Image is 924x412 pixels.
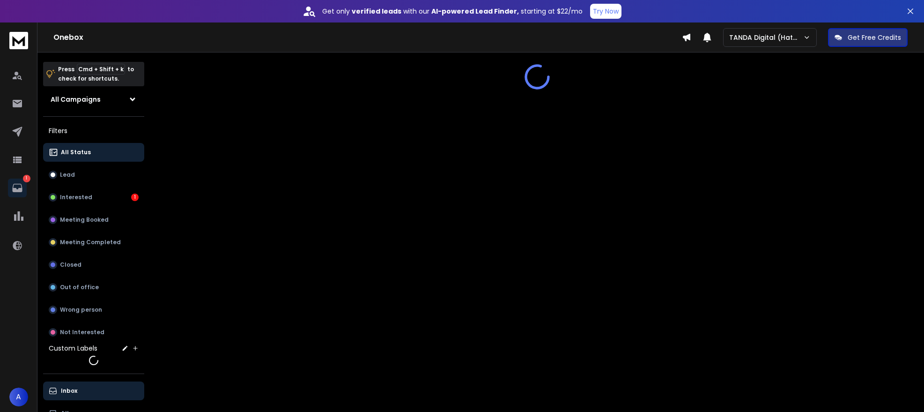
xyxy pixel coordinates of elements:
button: Interested1 [43,188,144,207]
h3: Filters [43,124,144,137]
button: Lead [43,165,144,184]
a: 1 [8,179,27,197]
p: Closed [60,261,81,269]
p: Inbox [61,387,77,395]
p: 1 [23,175,30,182]
button: All Campaigns [43,90,144,109]
button: Inbox [43,382,144,400]
strong: AI-powered Lead Finder, [431,7,519,16]
p: Interested [60,194,92,201]
button: Closed [43,255,144,274]
p: Out of office [60,284,99,291]
h1: All Campaigns [51,95,101,104]
button: Not Interested [43,323,144,342]
button: A [9,388,28,406]
p: Not Interested [60,329,104,336]
h1: Onebox [53,32,682,43]
button: Meeting Completed [43,233,144,252]
div: 1 [131,194,139,201]
button: Meeting Booked [43,210,144,229]
p: Get Free Credits [848,33,901,42]
p: All Status [61,149,91,156]
p: TANDA Digital (Hatch Duo) [729,33,803,42]
p: Meeting Booked [60,216,109,224]
strong: verified leads [352,7,401,16]
button: Try Now [590,4,621,19]
p: Wrong person [60,306,102,314]
p: Meeting Completed [60,239,121,246]
p: Press to check for shortcuts. [58,65,134,83]
h3: Custom Labels [49,344,97,353]
p: Lead [60,171,75,179]
button: All Status [43,143,144,162]
button: Wrong person [43,300,144,319]
span: Cmd + Shift + k [77,64,125,75]
p: Get only with our starting at $22/mo [322,7,583,16]
p: Try Now [593,7,619,16]
button: Get Free Credits [828,28,908,47]
img: logo [9,32,28,49]
button: Out of office [43,278,144,297]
